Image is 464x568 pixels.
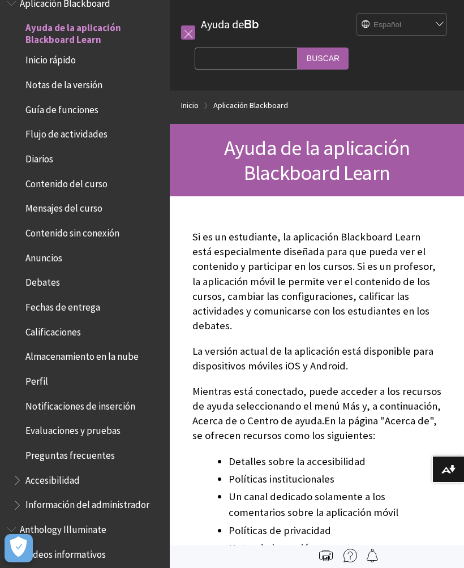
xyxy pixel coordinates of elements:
[357,14,448,36] select: Site Language Selector
[298,48,349,70] input: Buscar
[201,17,259,31] a: Ayuda deBb
[25,125,108,140] span: Flujo de actividades
[319,549,333,562] img: Print
[229,540,441,556] li: Notas de la versión
[25,149,53,165] span: Diarios
[5,534,33,562] button: Abrir preferencias
[25,248,62,264] span: Anuncios
[192,344,441,373] p: La versión actual de la aplicación está disponible para dispositivos móviles iOS y Android.
[25,545,106,560] span: Videos informativos
[192,230,441,333] p: Si es un estudiante, la aplicación Blackboard Learn está especialmente diseñada para que pueda ve...
[25,75,102,91] span: Notas de la versión
[25,51,76,66] span: Inicio rápido
[25,347,139,363] span: Almacenamiento en la nube
[25,223,119,239] span: Contenido sin conexión
[25,471,80,486] span: Accesibilidad
[244,17,259,32] strong: Bb
[366,549,379,562] img: Follow this page
[25,421,121,437] span: Evaluaciones y pruebas
[25,496,149,511] span: Información del administrador
[181,98,199,113] a: Inicio
[25,19,162,45] span: Ayuda de la aplicación Blackboard Learn
[25,100,98,115] span: Guía de funciones
[213,98,288,113] a: Aplicación Blackboard
[20,520,106,535] span: Anthology Illuminate
[25,372,48,387] span: Perfil
[25,174,108,190] span: Contenido del curso
[25,199,102,214] span: Mensajes del curso
[224,135,410,186] span: Ayuda de la aplicación Blackboard Learn
[25,273,60,289] span: Debates
[25,298,100,313] span: Fechas de entrega
[25,397,135,412] span: Notificaciones de inserción
[343,549,357,562] img: More help
[229,489,441,520] li: Un canal dedicado solamente a los comentarios sobre la aplicación móvil
[25,446,115,461] span: Preguntas frecuentes
[229,523,441,539] li: Políticas de privacidad
[229,471,441,487] li: Políticas institucionales
[25,322,81,338] span: Calificaciones
[192,384,441,444] p: Mientras está conectado, puede acceder a los recursos de ayuda seleccionando el menú Más y, a con...
[229,454,441,470] li: Detalles sobre la accesibilidad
